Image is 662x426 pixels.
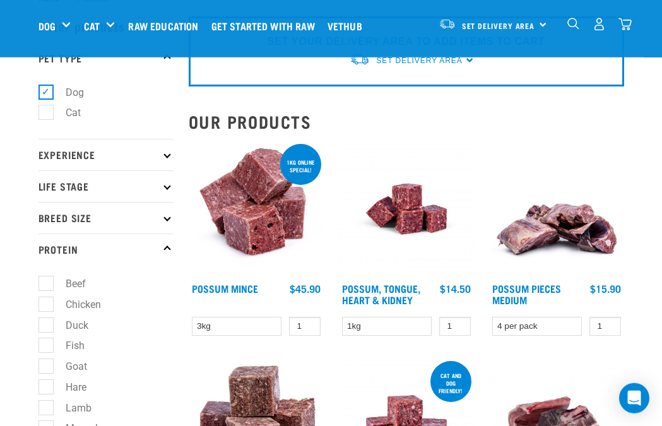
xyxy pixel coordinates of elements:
h2: Our Products [189,112,624,131]
p: Experience [38,139,174,170]
a: Possum Mince [192,285,258,291]
label: Goat [45,358,92,374]
p: Protein [38,234,174,265]
label: Chicken [45,297,106,312]
a: Possum, Tongue, Heart & Kidney [342,285,420,302]
input: 1 [289,317,321,336]
label: Beef [45,276,91,292]
div: Open Intercom Messenger [619,383,649,413]
img: 1203 Possum Pieces Medium 01 [489,141,624,276]
div: $45.90 [290,283,321,294]
a: Possum Pieces Medium [492,285,561,302]
div: $14.50 [440,283,471,294]
img: Possum Tongue Heart Kidney 1682 [339,141,474,276]
a: Dog [38,18,56,33]
label: Hare [45,379,92,395]
div: 1kg online special! [280,153,321,179]
a: Raw Education [125,1,208,51]
label: Fish [45,338,90,353]
img: van-moving.png [350,53,370,66]
input: 1 [439,317,471,336]
span: Set Delivery Area [462,23,535,28]
a: Get started with Raw [208,1,324,51]
img: 1102 Possum Mince 01 [189,141,324,276]
img: home-icon@2x.png [618,18,632,31]
span: Set Delivery Area [376,56,462,65]
label: Cat [45,105,86,121]
label: Duck [45,317,93,333]
div: $15.90 [590,283,621,294]
img: home-icon-1@2x.png [567,18,579,30]
input: 1 [589,317,621,336]
a: Cat [84,18,100,33]
div: cat and dog friendly! [430,366,471,400]
img: user.png [593,18,606,31]
p: Pet Type [38,42,174,73]
label: Lamb [45,400,97,416]
p: Breed Size [38,202,174,234]
p: Life Stage [38,170,174,202]
a: Vethub [324,1,372,51]
label: Dog [45,85,89,100]
img: van-moving.png [439,18,456,30]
